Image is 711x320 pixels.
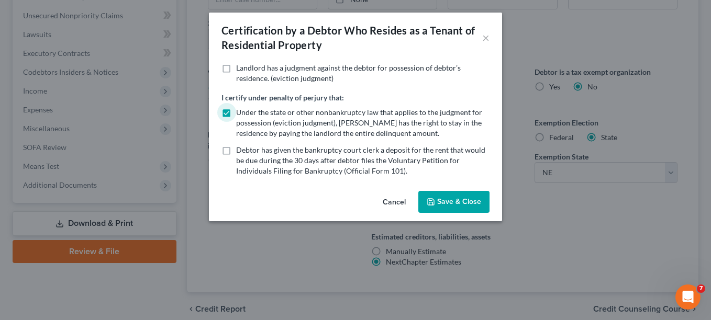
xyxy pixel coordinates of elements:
[675,284,701,310] iframe: Intercom live chat
[418,191,490,213] button: Save & Close
[221,92,344,103] label: I certify under penalty of perjury that:
[236,108,482,138] span: Under the state or other nonbankruptcy law that applies to the judgment for possession (eviction ...
[697,284,705,293] span: 7
[482,31,490,44] button: ×
[374,192,414,213] button: Cancel
[236,145,485,175] span: Debtor has given the bankruptcy court clerk a deposit for the rent that would be due during the 3...
[221,23,482,52] div: Certification by a Debtor Who Resides as a Tenant of Residential Property
[236,63,461,83] span: Landlord has a judgment against the debtor for possession of debtor’s residence. (eviction judgment)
